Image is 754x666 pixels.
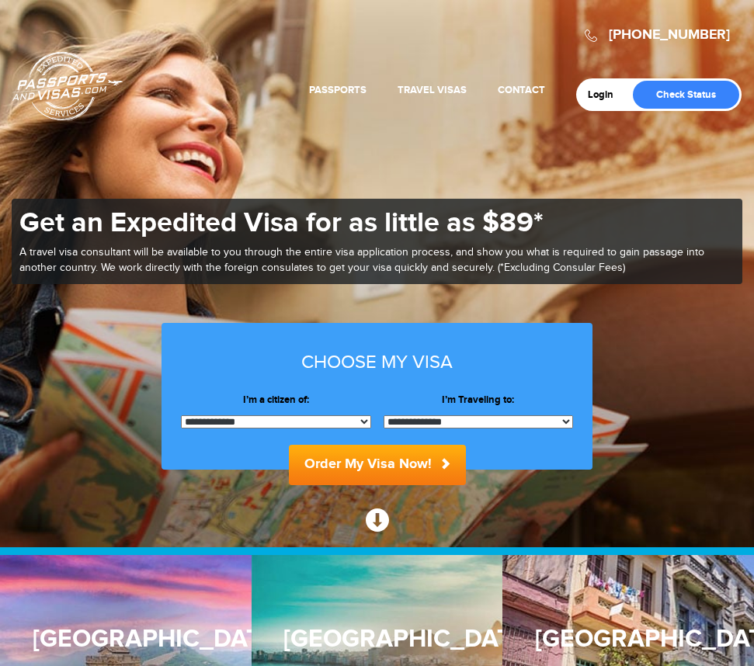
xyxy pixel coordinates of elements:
button: Order My Visa Now! [289,445,466,486]
label: I’m Traveling to: [384,393,574,408]
label: I’m a citizen of: [181,393,371,408]
h3: [GEOGRAPHIC_DATA] [33,626,219,653]
h3: Choose my visa [181,352,573,373]
a: [PHONE_NUMBER] [609,26,730,43]
a: Login [588,88,624,101]
a: Contact [498,84,545,96]
h3: [GEOGRAPHIC_DATA] [283,626,470,653]
h1: Get an Expedited Visa for as little as $89* [19,206,742,240]
h3: [GEOGRAPHIC_DATA] [535,626,721,653]
a: Travel Visas [398,84,467,96]
a: Passports & [DOMAIN_NAME] [12,51,123,121]
a: Check Status [633,81,739,109]
p: A travel visa consultant will be available to you through the entire visa application process, an... [19,245,742,276]
a: Passports [309,84,367,96]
